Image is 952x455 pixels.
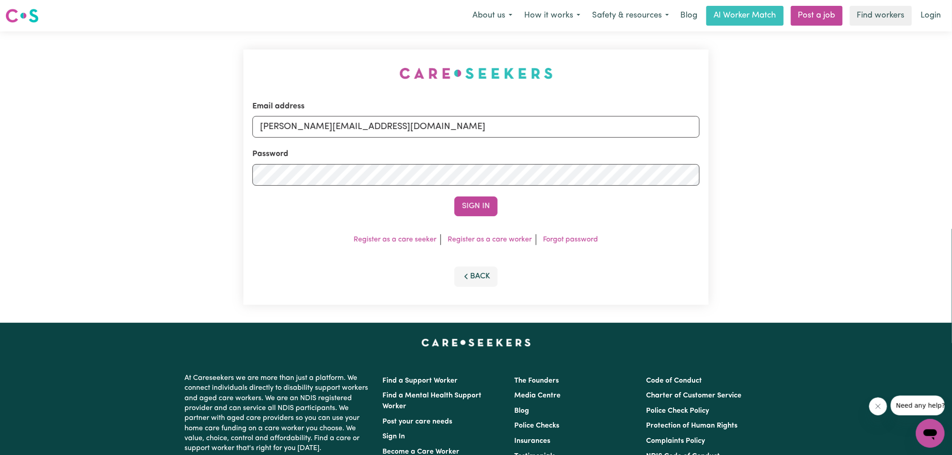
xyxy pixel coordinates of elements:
[586,6,675,25] button: Safety & resources
[916,419,945,448] iframe: Button to launch messaging window
[252,101,305,112] label: Email address
[647,422,738,429] a: Protection of Human Rights
[382,392,481,410] a: Find a Mental Health Support Worker
[252,116,700,138] input: Email address
[891,396,945,415] iframe: Message from company
[518,6,586,25] button: How it works
[5,8,39,24] img: Careseekers logo
[514,377,559,384] a: The Founders
[869,397,887,415] iframe: Close message
[354,236,437,243] a: Register as a care seeker
[454,267,498,286] button: Back
[382,433,405,440] a: Sign In
[647,437,705,445] a: Complaints Policy
[467,6,518,25] button: About us
[514,407,529,415] a: Blog
[382,377,458,384] a: Find a Support Worker
[514,392,561,399] a: Media Centre
[647,377,702,384] a: Code of Conduct
[543,236,598,243] a: Forgot password
[706,6,784,26] a: AI Worker Match
[382,418,452,425] a: Post your care needs
[675,6,703,26] a: Blog
[850,6,912,26] a: Find workers
[454,196,498,216] button: Sign In
[791,6,843,26] a: Post a job
[422,339,531,346] a: Careseekers home page
[647,392,742,399] a: Charter of Customer Service
[5,5,39,26] a: Careseekers logo
[514,422,559,429] a: Police Checks
[514,437,550,445] a: Insurances
[647,407,710,415] a: Police Check Policy
[5,6,54,13] span: Need any help?
[448,236,532,243] a: Register as a care worker
[252,148,288,160] label: Password
[916,6,947,26] a: Login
